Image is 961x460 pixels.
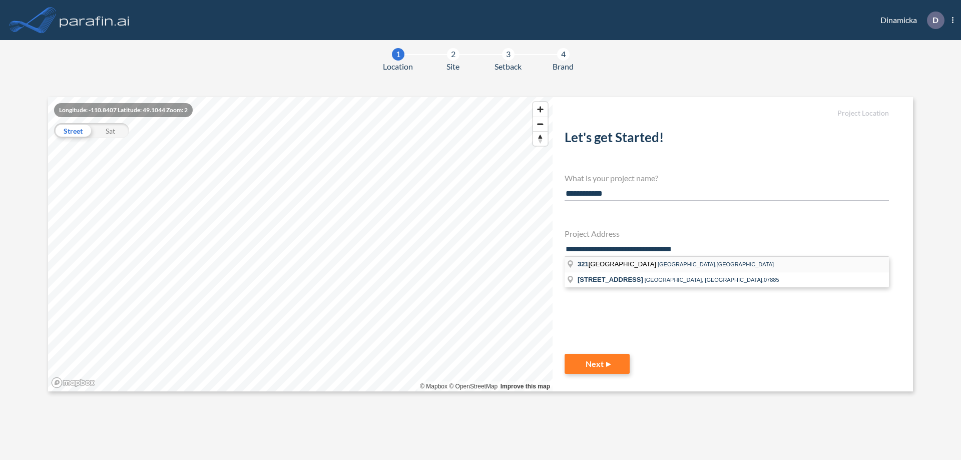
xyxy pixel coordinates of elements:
h4: Project Address [565,229,889,238]
a: Improve this map [501,383,550,390]
span: Brand [553,61,574,73]
div: Longitude: -110.8407 Latitude: 49.1044 Zoom: 2 [54,103,193,117]
a: OpenStreetMap [449,383,498,390]
span: 321 [578,260,589,268]
div: 2 [447,48,459,61]
img: logo [58,10,132,30]
span: [GEOGRAPHIC_DATA] [578,260,658,268]
span: Location [383,61,413,73]
button: Zoom in [533,102,548,117]
div: 3 [502,48,515,61]
h5: Project Location [565,109,889,118]
span: [GEOGRAPHIC_DATA],[GEOGRAPHIC_DATA] [658,261,774,267]
a: Mapbox [420,383,447,390]
canvas: Map [48,97,553,391]
div: Sat [92,123,129,138]
span: Site [446,61,459,73]
a: Mapbox homepage [51,377,95,388]
button: Zoom out [533,117,548,131]
div: Street [54,123,92,138]
h4: What is your project name? [565,173,889,183]
button: Reset bearing to north [533,131,548,146]
span: [STREET_ADDRESS] [578,276,643,283]
div: 1 [392,48,404,61]
div: Dinamicka [865,12,953,29]
span: Setback [495,61,522,73]
button: Next [565,354,630,374]
span: [GEOGRAPHIC_DATA], [GEOGRAPHIC_DATA],07885 [645,277,779,283]
h2: Let's get Started! [565,130,889,149]
p: D [932,16,938,25]
span: Reset bearing to north [533,132,548,146]
div: 4 [557,48,570,61]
